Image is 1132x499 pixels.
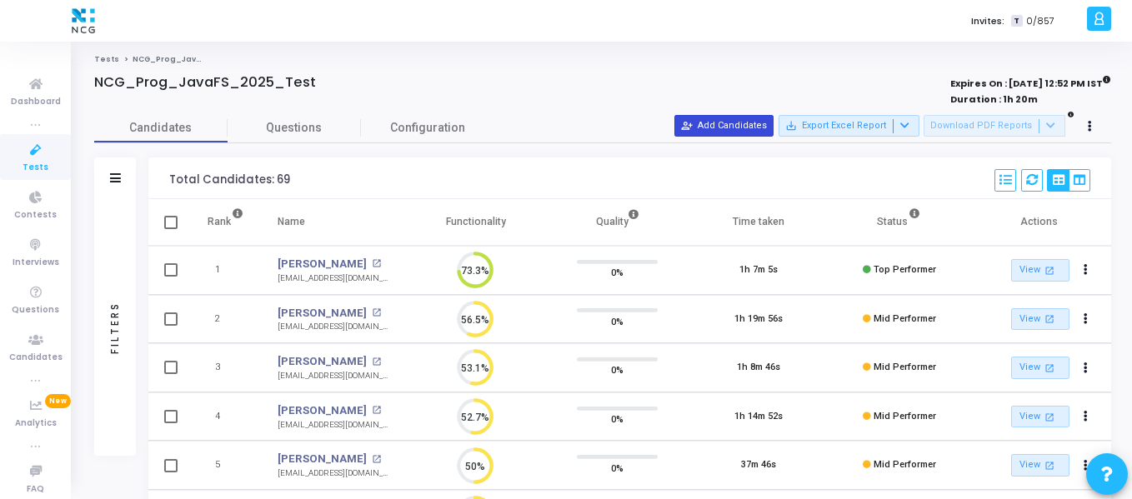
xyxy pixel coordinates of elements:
h4: NCG_Prog_JavaFS_2025_Test [94,74,316,91]
a: [PERSON_NAME] [278,305,367,322]
td: 5 [190,441,261,490]
nav: breadcrumb [94,54,1111,65]
mat-icon: open_in_new [372,357,381,367]
span: Mid Performer [874,362,936,372]
th: Quality [547,199,688,246]
button: Actions [1074,307,1098,331]
span: Interviews [13,256,59,270]
strong: Duration : 1h 20m [950,92,1038,106]
div: Name [278,212,305,231]
div: Time taken [733,212,784,231]
a: [PERSON_NAME] [278,451,367,467]
div: 37m 46s [741,458,776,472]
span: Dashboard [11,95,61,109]
mat-icon: open_in_new [1043,361,1057,375]
span: 0% [611,459,624,476]
mat-icon: open_in_new [372,455,381,464]
span: Questions [12,303,59,317]
span: NCG_Prog_JavaFS_2025_Test [133,54,263,64]
a: [PERSON_NAME] [278,256,367,272]
td: 4 [190,392,261,442]
img: logo [68,4,99,37]
div: 1h 8m 46s [737,361,780,375]
span: Candidates [9,351,63,365]
span: Mid Performer [874,459,936,470]
mat-icon: open_in_new [372,308,381,317]
a: View [1011,357,1069,379]
div: Total Candidates: 69 [169,173,290,187]
div: [EMAIL_ADDRESS][DOMAIN_NAME] [278,419,388,432]
td: 2 [190,295,261,344]
div: Filters [108,236,123,419]
button: Add Candidates [674,115,774,137]
span: 0% [611,411,624,427]
a: [PERSON_NAME] [278,353,367,370]
mat-icon: open_in_new [372,406,381,415]
mat-icon: open_in_new [372,259,381,268]
div: [EMAIL_ADDRESS][DOMAIN_NAME] [278,272,388,285]
span: Mid Performer [874,313,936,324]
button: Actions [1074,357,1098,380]
div: 1h 14m 52s [734,410,783,424]
div: 1h 7m 5s [739,263,778,277]
div: [EMAIL_ADDRESS][DOMAIN_NAME] [278,321,388,333]
span: Mid Performer [874,411,936,422]
label: Invites: [971,14,1004,28]
span: 0/857 [1026,14,1054,28]
span: 0% [611,362,624,378]
button: Export Excel Report [779,115,919,137]
th: Status [829,199,969,246]
mat-icon: save_alt [785,120,797,132]
span: 0% [611,264,624,281]
div: View Options [1047,169,1090,192]
th: Functionality [405,199,546,246]
span: New [45,394,71,408]
th: Rank [190,199,261,246]
a: View [1011,454,1069,477]
span: Analytics [15,417,57,431]
a: View [1011,259,1069,282]
th: Actions [970,199,1111,246]
strong: Expires On : [DATE] 12:52 PM IST [950,72,1111,91]
span: Candidates [94,119,228,137]
td: 3 [190,343,261,392]
button: Download PDF Reports [924,115,1065,137]
a: View [1011,308,1069,331]
button: Actions [1074,454,1098,477]
mat-icon: open_in_new [1043,410,1057,424]
span: Contests [14,208,57,222]
mat-icon: person_add_alt [681,120,693,132]
a: Tests [94,54,119,64]
mat-icon: open_in_new [1043,312,1057,326]
span: Configuration [390,119,465,137]
span: Tests [23,161,48,175]
mat-icon: open_in_new [1043,458,1057,472]
button: Actions [1074,405,1098,428]
span: Top Performer [874,264,936,275]
mat-icon: open_in_new [1043,263,1057,277]
span: T [1011,15,1022,27]
span: 0% [611,312,624,329]
div: [EMAIL_ADDRESS][DOMAIN_NAME] [278,467,388,480]
div: 1h 19m 56s [734,312,783,327]
button: Actions [1074,259,1098,282]
span: Questions [228,119,361,137]
td: 1 [190,246,261,295]
a: [PERSON_NAME] [278,402,367,419]
a: View [1011,406,1069,428]
div: [EMAIL_ADDRESS][DOMAIN_NAME] [278,370,388,382]
span: FAQ [27,482,44,497]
